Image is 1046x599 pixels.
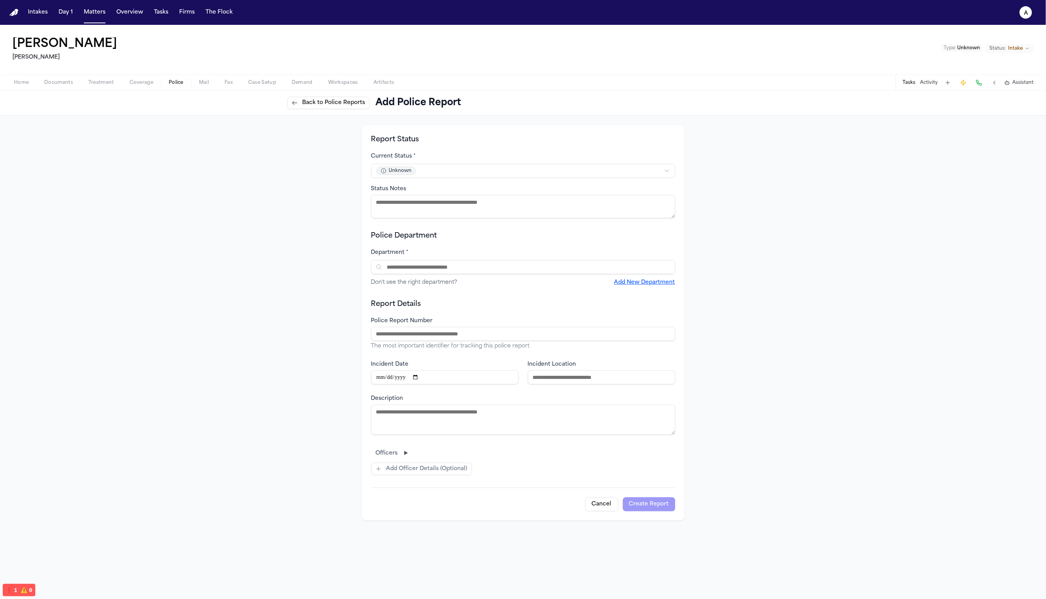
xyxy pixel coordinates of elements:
[130,80,153,86] span: Coverage
[14,80,29,86] span: Home
[958,77,969,88] button: Create Immediate Task
[371,231,675,241] h3: Police Department
[25,5,51,19] button: Intakes
[12,53,120,62] h2: [PERSON_NAME]
[55,5,76,19] button: Day 1
[1008,45,1023,52] span: Intake
[376,167,416,175] span: Unknown
[371,396,403,401] label: Description
[371,447,413,460] button: Officers▶
[371,463,472,475] button: Add Officer Details (Optional)
[44,80,73,86] span: Documents
[989,45,1006,52] span: Status:
[902,80,915,86] button: Tasks
[328,80,358,86] span: Workspaces
[169,80,183,86] span: Police
[371,250,409,255] label: Department *
[371,134,675,145] h3: Report Status
[941,44,982,52] button: Edit Type: Unknown
[386,465,468,473] span: Add Officer Details (Optional)
[88,80,114,86] span: Treatment
[371,361,409,367] label: Incident Date
[176,5,198,19] button: Firms
[199,80,209,86] span: Mail
[202,5,236,19] button: The Flock
[9,9,19,16] a: Home
[151,5,171,19] button: Tasks
[376,97,462,109] h1: Add Police Report
[957,46,980,50] span: Unknown
[371,153,416,159] label: Current Status *
[303,99,365,107] span: Back to Police Reports
[81,5,109,19] button: Matters
[985,44,1034,53] button: Change status from Intake
[371,318,433,324] label: Police Report Number
[287,97,370,109] button: Back to Police Reports
[1005,80,1034,86] button: Assistant
[944,46,956,50] span: Type :
[614,279,675,286] button: Add New Department
[404,450,408,457] span: ▶
[942,77,953,88] button: Add Task
[585,497,618,511] button: Cancel
[12,37,117,51] button: Edit matter name
[371,279,457,286] span: Don't see the right department?
[248,80,276,86] span: Case Setup
[225,80,233,86] span: Fax
[292,80,313,86] span: Demand
[12,37,117,51] h1: [PERSON_NAME]
[973,77,984,88] button: Make a Call
[373,80,394,86] span: Artifacts
[371,299,675,310] h3: Report Details
[371,342,675,350] p: The most important identifier for tracking this police report
[9,9,19,16] img: Finch Logo
[920,80,938,86] button: Activity
[528,361,576,367] label: Incident Location
[371,186,406,192] label: Status Notes
[371,164,675,178] button: Unknown
[1012,80,1034,86] span: Assistant
[113,5,146,19] button: Overview
[376,450,398,457] span: Officers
